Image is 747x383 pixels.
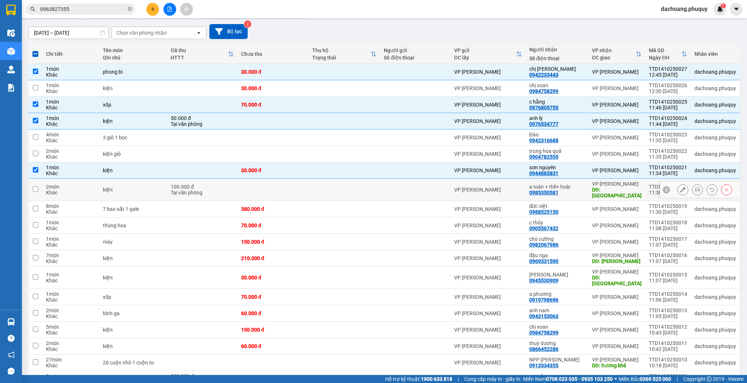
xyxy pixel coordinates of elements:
[649,190,687,196] div: 11:30 [DATE]
[46,258,96,264] div: Khác
[46,132,96,138] div: 4 món
[529,99,585,105] div: c hằng
[649,252,687,258] div: TTD1410250016
[649,99,687,105] div: TTD1410250025
[529,88,558,94] div: 0984758299
[7,318,15,326] img: warehouse-icon
[592,275,642,286] div: DĐ: can lộc
[694,135,736,140] div: dachoang.phuquy
[46,105,96,111] div: Khác
[464,375,521,383] span: Cung cấp máy in - giấy in:
[103,102,163,108] div: xốp
[103,294,163,300] div: xốp
[529,55,585,61] div: Số điện thoại
[244,20,251,28] sup: 2
[103,310,163,316] div: bình ga
[649,165,687,170] div: TTD1410250021
[128,7,132,11] span: close-circle
[454,47,516,53] div: VP gửi
[694,275,736,281] div: dachoang.phuquy
[722,3,724,8] span: 1
[649,154,687,160] div: 11:35 [DATE]
[8,351,15,358] span: notification
[46,291,96,297] div: 1 món
[241,102,305,108] div: 70.000 đ
[8,335,15,342] span: question-circle
[128,6,132,13] span: close-circle
[454,360,522,365] div: VP [PERSON_NAME]
[529,138,558,143] div: 0942316688
[592,181,642,187] div: VP [PERSON_NAME]
[649,330,687,336] div: 10:43 [DATE]
[46,121,96,127] div: Khác
[649,236,687,242] div: TTD1410250017
[384,47,446,53] div: Người gửi
[694,118,736,124] div: dachoang.phuquy
[655,4,713,13] span: dachoang.phuquy
[103,151,163,157] div: kiện giỏ
[454,223,522,228] div: VP [PERSON_NAME]
[529,170,558,176] div: 0944883831
[454,135,522,140] div: VP [PERSON_NAME]
[733,6,740,12] span: caret-down
[46,307,96,313] div: 2 món
[529,66,585,72] div: chị đào
[46,324,96,330] div: 5 món
[7,66,15,73] img: warehouse-icon
[40,5,126,13] input: Tìm tên, số ĐT hoặc mã đơn
[103,360,163,365] div: 26 cuộn nhỏ 1 cuộn to
[649,72,687,78] div: 12:45 [DATE]
[454,187,522,193] div: VP [PERSON_NAME]
[529,203,585,209] div: đức việt
[529,346,558,352] div: 0866452286
[592,223,642,228] div: VP [PERSON_NAME]
[103,118,163,124] div: kiện
[721,3,726,8] sup: 1
[615,378,617,380] span: ⚪️
[46,99,96,105] div: 1 món
[649,278,687,283] div: 11:07 [DATE]
[529,291,585,297] div: a phương
[454,310,522,316] div: VP [PERSON_NAME]
[592,206,642,212] div: VP [PERSON_NAME]
[529,72,558,78] div: 0942233443
[529,121,558,127] div: 0976534777
[46,51,96,57] div: Chi tiết
[171,190,233,196] div: Tại văn phòng
[592,69,642,75] div: VP [PERSON_NAME]
[167,7,172,12] span: file-add
[103,327,163,333] div: kiện
[46,330,96,336] div: Khác
[592,85,642,91] div: VP [PERSON_NAME]
[592,294,642,300] div: VP [PERSON_NAME]
[46,340,96,346] div: 2 món
[619,375,671,383] span: Miền Bắc
[150,7,155,12] span: plus
[649,132,687,138] div: TTD1410250023
[46,225,96,231] div: Khác
[694,223,736,228] div: dachoang.phuquy
[454,55,516,61] div: ĐC lấy
[546,376,613,382] strong: 0708 023 035 - 0935 103 250
[241,206,305,212] div: 380.000 đ
[592,167,642,173] div: VP [PERSON_NAME]
[454,255,522,261] div: VP [PERSON_NAME]
[649,258,687,264] div: 11:07 [DATE]
[46,346,96,352] div: Khác
[592,187,642,198] div: DĐ: can lộc
[7,29,15,37] img: warehouse-icon
[529,258,558,264] div: 0969331590
[649,340,687,346] div: TTD1410250011
[46,209,96,215] div: Khác
[649,324,687,330] div: TTD1410250012
[694,255,736,261] div: dachoang.phuquy
[454,85,522,91] div: VP [PERSON_NAME]
[46,363,96,368] div: Khác
[694,167,736,173] div: dachoang.phuquy
[694,51,736,57] div: Nhân viên
[694,327,736,333] div: dachoang.phuquy
[163,3,176,16] button: file-add
[184,7,189,12] span: aim
[241,223,305,228] div: 70.000 đ
[421,376,452,382] strong: 1900 633 818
